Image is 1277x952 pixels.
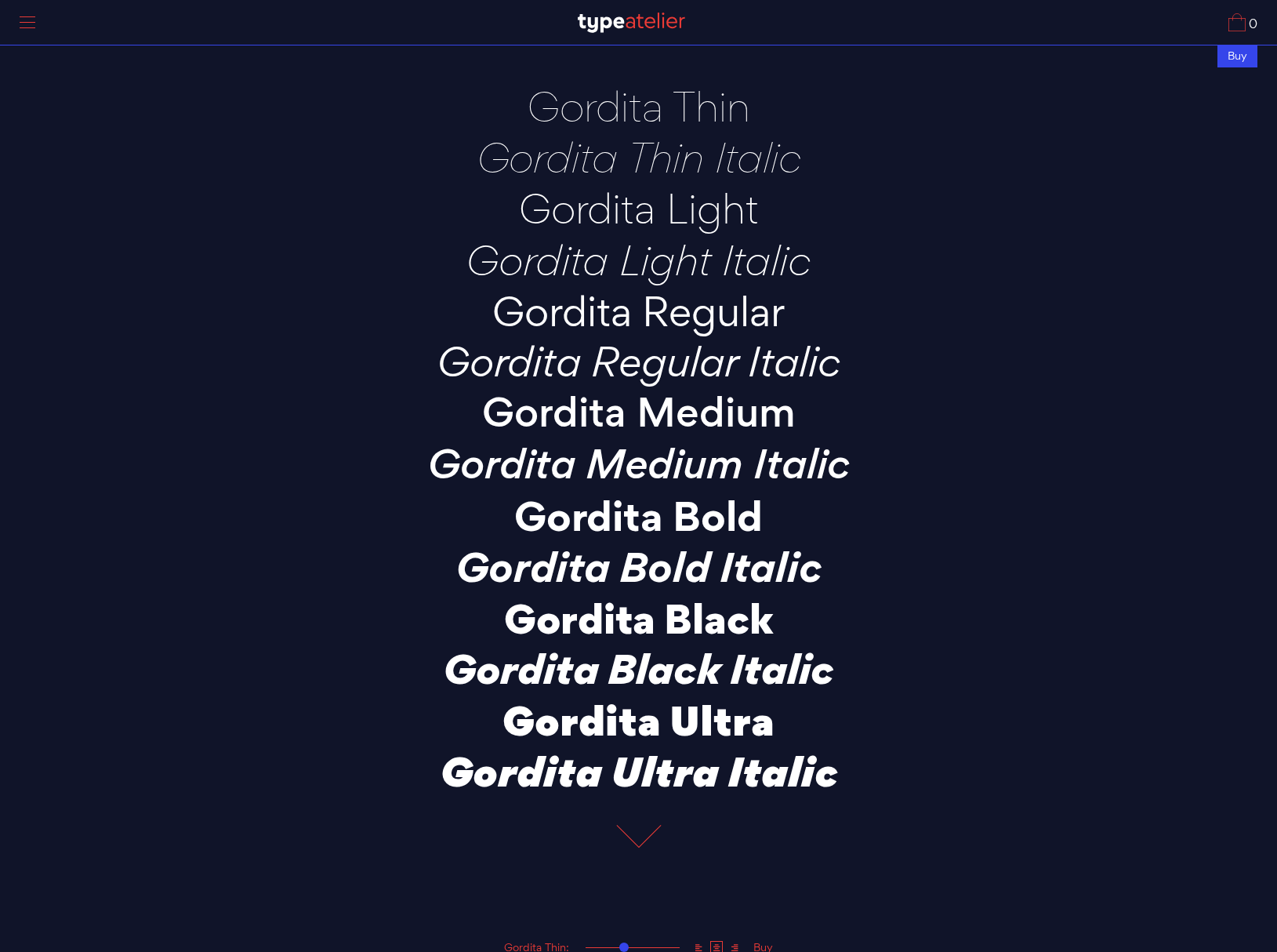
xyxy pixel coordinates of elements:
img: TA_Logo.svg [578,13,685,33]
div: Buy [1217,45,1257,67]
p: Gordita Thin Italic [365,136,913,179]
p: Gordita Ultra [365,698,913,741]
p: Gordita Bold Italic [365,545,913,588]
p: Gordita Light Italic [365,238,913,282]
span: 0 [1246,18,1257,31]
p: Gordita Medium [365,391,913,434]
p: Gordita Medium Italic [365,442,913,485]
img: Cart_Icon.svg [1228,13,1246,31]
p: Gordita Ultra Italic [365,749,913,792]
p: Gordita Regular Italic [365,340,913,383]
p: Gordita Regular [365,289,913,332]
p: Gordita Black Italic [365,647,913,690]
p: Gordita Bold [365,494,913,537]
p: Gordita Thin [365,85,913,128]
a: 0 [1228,13,1257,31]
p: Gordita Black [365,596,913,639]
p: Gordita Light [365,187,913,230]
